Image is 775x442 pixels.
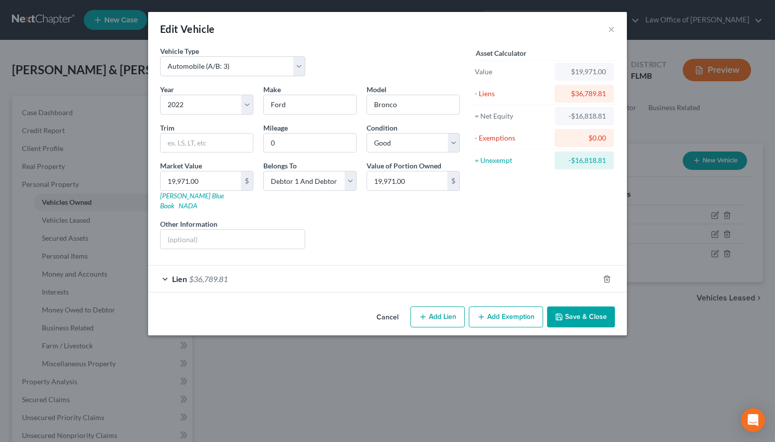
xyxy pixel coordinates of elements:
[160,46,199,56] label: Vehicle Type
[367,84,387,95] label: Model
[475,89,550,99] div: - Liens
[241,171,253,190] div: $
[367,95,459,114] input: ex. Altima
[263,85,281,94] span: Make
[563,133,606,143] div: $0.00
[263,161,297,170] span: Belongs To
[160,219,217,229] label: Other Information
[410,306,465,327] button: Add Lien
[161,230,305,249] input: (optional)
[563,89,606,99] div: $36,789.81
[367,123,397,133] label: Condition
[475,155,550,165] div: = Unexempt
[161,171,241,190] input: 0.00
[547,306,615,327] button: Save & Close
[160,84,174,95] label: Year
[608,23,615,35] button: ×
[476,48,527,58] label: Asset Calculator
[563,67,606,77] div: $19,971.00
[160,160,202,171] label: Market Value
[469,306,543,327] button: Add Exemption
[367,171,447,190] input: 0.00
[160,22,215,36] div: Edit Vehicle
[741,408,765,432] div: Open Intercom Messenger
[263,123,288,133] label: Mileage
[369,307,406,327] button: Cancel
[264,95,356,114] input: ex. Nissan
[563,155,606,165] div: -$16,818.81
[447,171,459,190] div: $
[179,201,197,210] a: NADA
[367,160,441,171] label: Value of Portion Owned
[160,191,224,210] a: [PERSON_NAME] Blue Book
[189,274,228,284] span: $36,789.81
[172,274,187,284] span: Lien
[475,67,550,77] div: Value
[475,111,550,121] div: = Net Equity
[161,134,253,152] input: ex. LS, LT, etc
[160,123,175,133] label: Trim
[264,134,356,152] input: --
[563,111,606,121] div: -$16,818.81
[475,133,550,143] div: - Exemptions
